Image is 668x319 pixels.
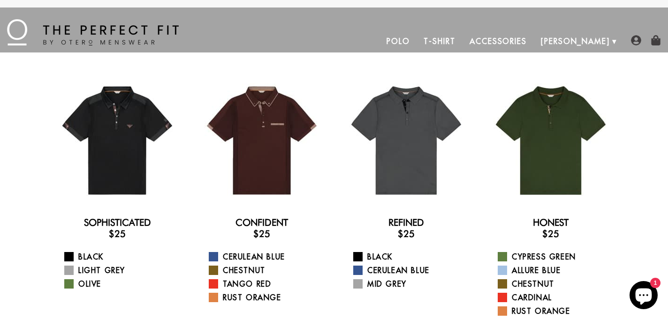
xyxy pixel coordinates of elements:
[498,251,615,262] a: Cypress Green
[631,35,641,45] img: user-account-icon.png
[64,251,182,262] a: Black
[486,228,615,239] h3: $25
[353,251,471,262] a: Black
[197,228,326,239] h3: $25
[380,30,417,52] a: Polo
[534,30,617,52] a: [PERSON_NAME]
[498,265,615,276] a: Allure Blue
[235,217,288,228] a: Confident
[627,281,660,312] inbox-online-store-chat: Shopify online store chat
[209,292,326,303] a: Rust Orange
[498,305,615,317] a: Rust Orange
[498,292,615,303] a: Cardinal
[53,228,182,239] h3: $25
[84,217,151,228] a: Sophisticated
[353,278,471,289] a: Mid Grey
[388,217,424,228] a: Refined
[417,30,462,52] a: T-Shirt
[651,35,661,45] img: shopping-bag-icon.png
[209,251,326,262] a: Cerulean Blue
[64,278,182,289] a: Olive
[463,30,534,52] a: Accessories
[353,265,471,276] a: Cerulean Blue
[7,19,179,45] img: The Perfect Fit - by Otero Menswear - Logo
[209,278,326,289] a: Tango Red
[533,217,569,228] a: Honest
[498,278,615,289] a: Chestnut
[209,265,326,276] a: Chestnut
[342,228,471,239] h3: $25
[64,265,182,276] a: Light Grey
